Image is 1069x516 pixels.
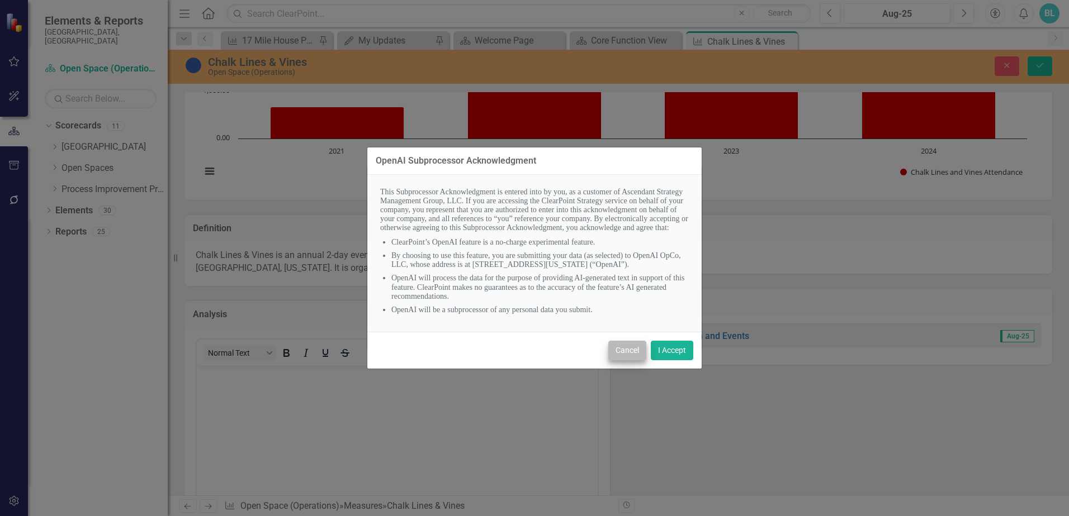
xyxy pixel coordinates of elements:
[651,341,693,360] button: I Accept
[376,156,536,166] div: OpenAI Subprocessor Acknowledgment
[391,238,689,247] li: ClearPoint’s OpenAI feature is a no-charge experimental feature.
[608,341,646,360] button: Cancel
[391,274,689,300] li: OpenAI will process the data for the purpose of providing AI-generated text in support of this fe...
[391,305,689,314] li: OpenAI will be a subprocessor of any personal data you submit.
[380,188,689,232] p: This Subprocessor Acknowledgment is entered into by you, as a customer of Ascendant Strategy Mana...
[391,251,689,269] li: By choosing to use this feature, you are submitting your data (as selected) to OpenAI OpCo, LLC, ...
